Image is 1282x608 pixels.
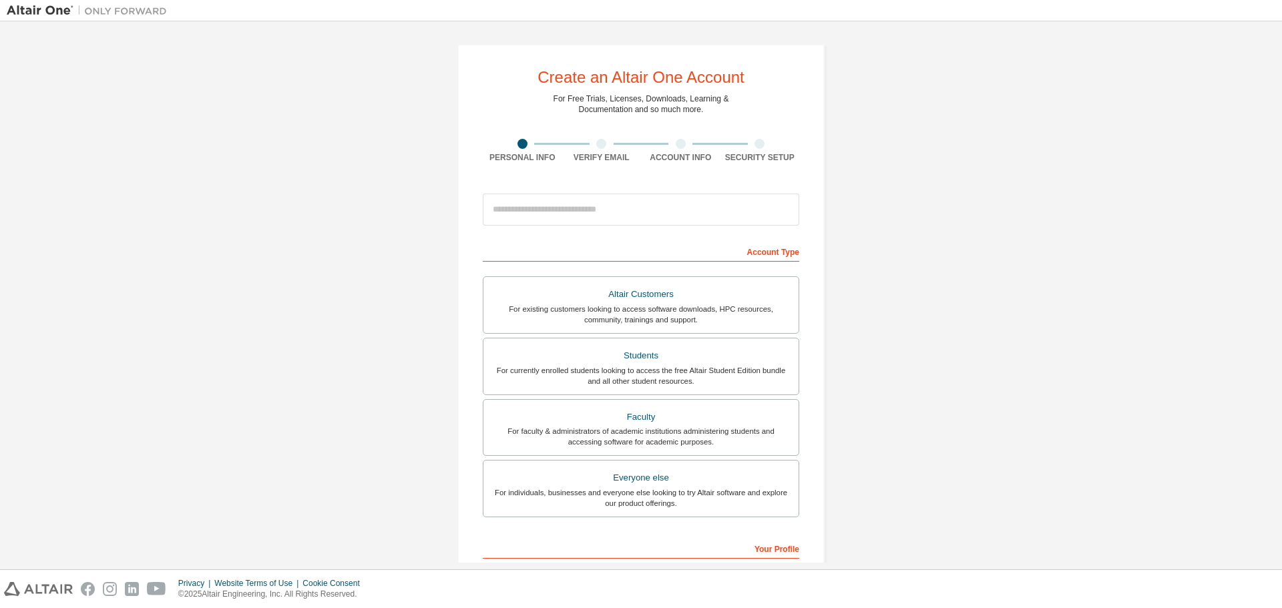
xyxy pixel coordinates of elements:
div: For individuals, businesses and everyone else looking to try Altair software and explore our prod... [491,487,791,509]
img: altair_logo.svg [4,582,73,596]
img: linkedin.svg [125,582,139,596]
img: Altair One [7,4,174,17]
div: Faculty [491,408,791,426]
img: youtube.svg [147,582,166,596]
div: Cookie Consent [302,578,367,589]
div: For currently enrolled students looking to access the free Altair Student Edition bundle and all ... [491,365,791,386]
div: Altair Customers [491,285,791,304]
div: Account Info [641,152,720,163]
div: Security Setup [720,152,800,163]
img: facebook.svg [81,582,95,596]
div: Create an Altair One Account [538,69,744,85]
div: Account Type [483,240,799,262]
div: Your Profile [483,537,799,559]
div: For Free Trials, Licenses, Downloads, Learning & Documentation and so much more. [554,93,729,115]
div: Everyone else [491,469,791,487]
div: Students [491,346,791,365]
div: For faculty & administrators of academic institutions administering students and accessing softwa... [491,426,791,447]
img: instagram.svg [103,582,117,596]
div: For existing customers looking to access software downloads, HPC resources, community, trainings ... [491,304,791,325]
div: Website Terms of Use [214,578,302,589]
div: Privacy [178,578,214,589]
div: Verify Email [562,152,642,163]
p: © 2025 Altair Engineering, Inc. All Rights Reserved. [178,589,368,600]
div: Personal Info [483,152,562,163]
